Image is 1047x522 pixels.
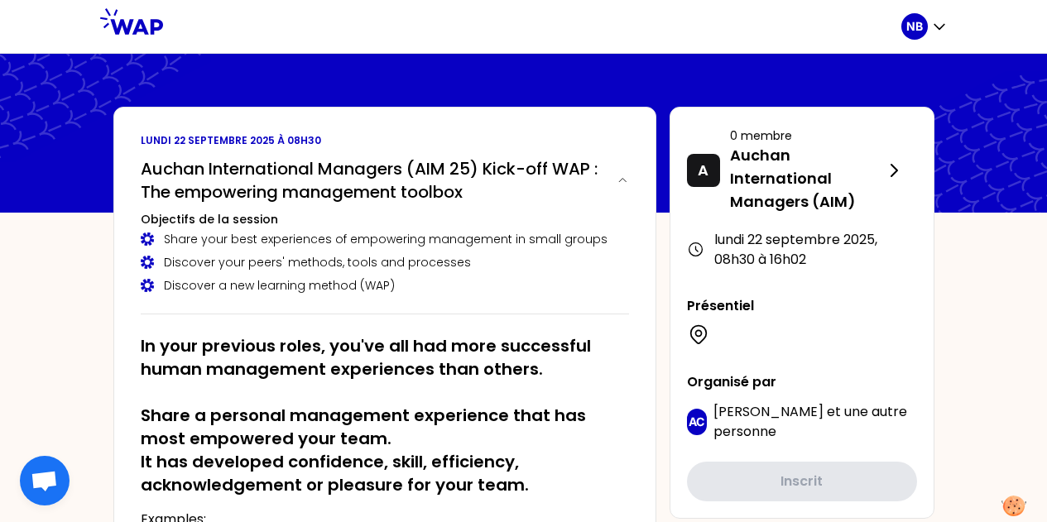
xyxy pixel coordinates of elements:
[713,402,916,442] p: et
[689,414,704,430] p: AC
[687,296,917,316] p: Présentiel
[687,462,917,501] button: Inscrit
[141,254,629,271] div: Discover your peers' methods, tools and processes
[141,134,629,147] p: lundi 22 septembre 2025 à 08h30
[713,402,824,421] span: [PERSON_NAME]
[20,456,70,505] div: Ouvrir le chat
[141,211,629,227] h3: Objectifs de la session
[698,159,708,182] p: A
[901,13,948,40] button: NB
[141,334,629,496] h2: In your previous roles, you've all had more successful human management experiences than others. ...
[906,18,923,35] p: NB
[730,144,884,213] p: Auchan International Managers (AIM)
[687,230,917,270] div: lundi 22 septembre 2025 , 08h30 à 16h02
[141,157,629,204] button: Auchan International Managers (AIM 25) Kick-off WAP : The empowering management toolbox
[713,402,907,441] span: une autre personne
[141,277,629,294] div: Discover a new learning method (WAP)
[141,157,604,204] h2: Auchan International Managers (AIM 25) Kick-off WAP : The empowering management toolbox
[141,231,629,247] div: Share your best experiences of empowering management in small groups
[687,372,917,392] p: Organisé par
[730,127,884,144] p: 0 membre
